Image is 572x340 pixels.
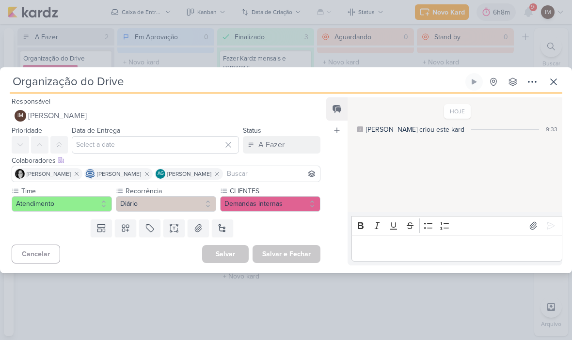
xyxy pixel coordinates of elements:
[258,139,285,151] div: A Fazer
[12,97,50,106] label: Responsável
[97,170,141,178] span: [PERSON_NAME]
[156,169,165,179] div: Aline Gimenez Graciano
[229,186,320,196] label: CLIENTES
[12,196,112,212] button: Atendimento
[220,196,320,212] button: Demandas internas
[243,136,320,154] button: A Fazer
[125,186,216,196] label: Recorrência
[243,126,261,135] label: Status
[546,125,557,134] div: 9:33
[72,126,120,135] label: Data de Entrega
[28,110,87,122] span: [PERSON_NAME]
[10,73,463,91] input: Kard Sem Título
[12,245,60,263] button: Cancelar
[167,170,211,178] span: [PERSON_NAME]
[12,107,320,124] button: IM [PERSON_NAME]
[351,235,562,262] div: Editor editing area: main
[158,171,164,176] p: AG
[85,169,95,179] img: Caroline Traven De Andrade
[15,110,26,122] div: Isabella Machado Guimarães
[17,113,23,119] p: IM
[116,196,216,212] button: Diário
[27,170,71,178] span: [PERSON_NAME]
[12,155,320,166] div: Colaboradores
[351,216,562,235] div: Editor toolbar
[366,124,464,135] div: [PERSON_NAME] criou este kard
[470,78,478,86] div: Ligar relógio
[15,169,25,179] img: Renata Brandão
[12,126,42,135] label: Prioridade
[72,136,239,154] input: Select a date
[20,186,112,196] label: Time
[225,168,318,180] input: Buscar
